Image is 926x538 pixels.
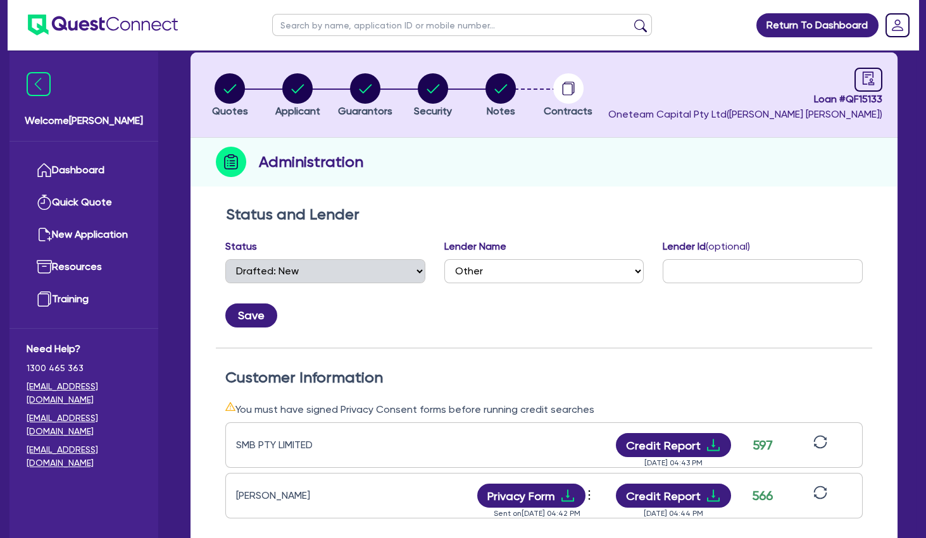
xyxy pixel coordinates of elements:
[225,401,235,412] span: warning
[854,68,882,92] a: audit
[337,73,393,119] button: Guarantors
[37,259,52,274] img: resources
[27,362,141,375] span: 1300 465 363
[272,14,652,36] input: Search by name, application ID or mobile number...
[706,437,721,453] span: download
[810,485,831,507] button: sync
[485,73,516,119] button: Notes
[544,105,592,117] span: Contracts
[27,251,141,283] a: Resources
[27,186,141,219] a: Quick Quote
[212,105,248,117] span: Quotes
[608,92,882,107] span: Loan # QF15133
[756,13,879,37] a: Return To Dashboard
[813,486,827,499] span: sync
[27,283,141,315] a: Training
[28,15,178,35] img: quest-connect-logo-blue
[663,239,750,254] label: Lender Id
[585,485,596,506] button: Dropdown toggle
[259,150,363,173] h2: Administration
[477,484,586,508] button: Privacy Formdownload
[37,291,52,307] img: training
[27,443,141,470] a: [EMAIL_ADDRESS][DOMAIN_NAME]
[706,488,721,503] span: download
[616,484,732,508] button: Credit Reportdownload
[236,437,394,453] div: SMB PTY LIMITED
[226,205,862,224] h2: Status and Lender
[747,436,779,455] div: 597
[608,108,882,120] span: Oneteam Capital Pty Ltd ( [PERSON_NAME] [PERSON_NAME] )
[275,105,320,117] span: Applicant
[211,73,249,119] button: Quotes
[225,239,257,254] label: Status
[225,369,863,387] h2: Customer Information
[560,488,575,503] span: download
[414,105,452,117] span: Security
[236,488,394,503] div: [PERSON_NAME]
[487,105,515,117] span: Notes
[338,105,392,117] span: Guarantors
[810,434,831,456] button: sync
[275,73,321,119] button: Applicant
[616,433,732,457] button: Credit Reportdownload
[444,239,506,254] label: Lender Name
[37,227,52,242] img: new-application
[216,147,246,177] img: step-icon
[543,73,593,119] button: Contracts
[747,486,779,505] div: 566
[813,435,827,449] span: sync
[413,73,453,119] button: Security
[27,219,141,251] a: New Application
[706,240,750,252] span: (optional)
[37,195,52,210] img: quick-quote
[225,303,277,327] button: Save
[27,341,141,357] span: Need Help?
[25,113,143,128] span: Welcome [PERSON_NAME]
[861,71,875,85] span: audit
[27,380,141,407] a: [EMAIL_ADDRESS][DOMAIN_NAME]
[27,154,141,186] a: Dashboard
[881,9,914,42] a: Dropdown toggle
[27,412,141,438] a: [EMAIL_ADDRESS][DOMAIN_NAME]
[225,401,863,417] div: You must have signed Privacy Consent forms before running credit searches
[583,486,596,504] span: more
[27,72,51,96] img: icon-menu-close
